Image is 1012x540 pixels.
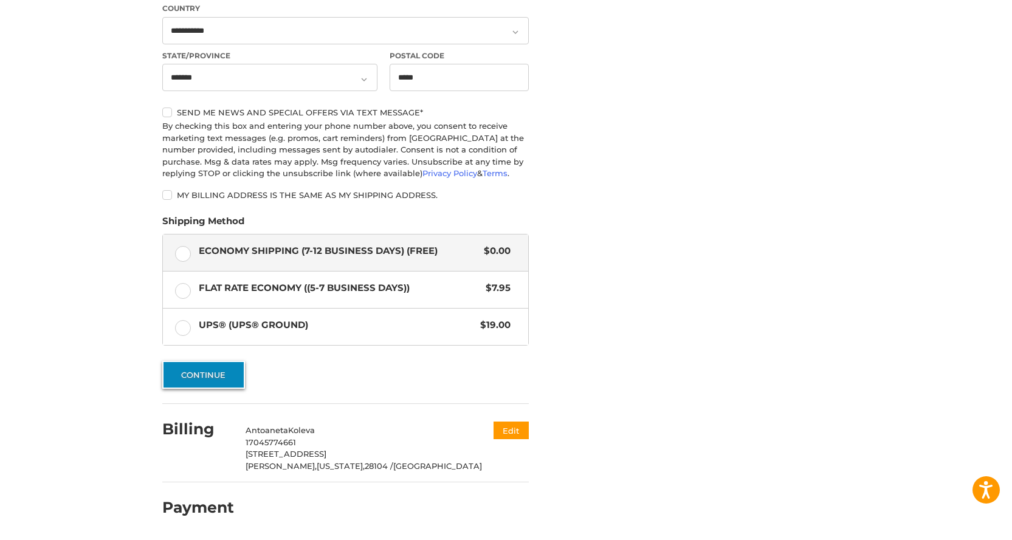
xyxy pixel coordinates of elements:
[288,425,315,435] span: Koleva
[483,168,508,178] a: Terms
[162,361,245,389] button: Continue
[246,461,317,471] span: [PERSON_NAME],
[162,3,529,14] label: Country
[199,318,475,332] span: UPS® (UPS® Ground)
[162,420,233,439] h2: Billing
[246,449,326,459] span: [STREET_ADDRESS]
[246,425,288,435] span: Antoaneta
[912,507,1012,540] iframe: Google Customer Reviews
[162,214,244,234] legend: Shipping Method
[199,244,478,258] span: Economy Shipping (7-12 Business Days) (Free)
[390,50,529,61] label: Postal Code
[478,244,511,258] span: $0.00
[162,120,529,180] div: By checking this box and entering your phone number above, you consent to receive marketing text ...
[246,437,296,447] span: 17045774661
[162,50,377,61] label: State/Province
[494,422,529,439] button: Edit
[162,190,529,200] label: My billing address is the same as my shipping address.
[480,281,511,295] span: $7.95
[393,461,482,471] span: [GEOGRAPHIC_DATA]
[365,461,393,471] span: 28104 /
[162,108,529,117] label: Send me news and special offers via text message*
[199,281,480,295] span: Flat Rate Economy ((5-7 Business Days))
[162,498,234,517] h2: Payment
[317,461,365,471] span: [US_STATE],
[474,318,511,332] span: $19.00
[422,168,477,178] a: Privacy Policy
